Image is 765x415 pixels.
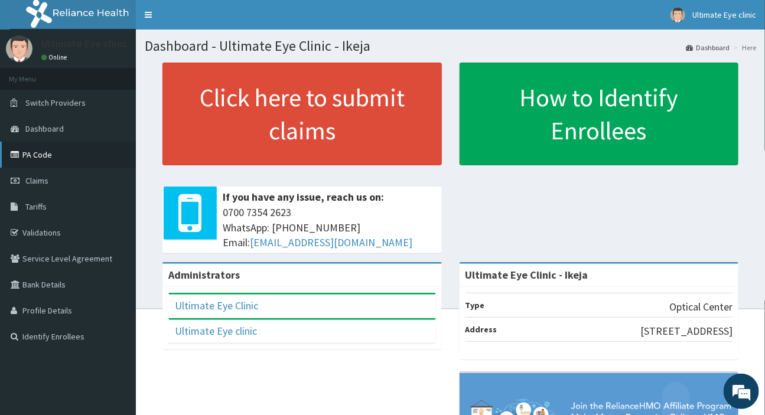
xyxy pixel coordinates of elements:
[250,236,412,249] a: [EMAIL_ADDRESS][DOMAIN_NAME]
[465,324,497,335] b: Address
[692,9,756,20] span: Ultimate Eye clinic
[69,129,163,249] span: We're online!
[25,97,86,108] span: Switch Providers
[460,63,739,165] a: How to Identify Enrollees
[465,300,485,311] b: Type
[22,59,48,89] img: d_794563401_company_1708531726252_794563401
[25,175,48,186] span: Claims
[25,201,47,212] span: Tariffs
[25,123,64,134] span: Dashboard
[223,205,436,250] span: 0700 7354 2623 WhatsApp: [PHONE_NUMBER] Email:
[640,323,733,339] p: [STREET_ADDRESS]
[162,63,442,165] a: Click here to submit claims
[669,299,733,315] p: Optical Center
[194,6,222,34] div: Minimize live chat window
[145,38,756,54] h1: Dashboard - Ultimate Eye Clinic - Ikeja
[670,8,685,22] img: User Image
[465,268,588,282] strong: Ultimate Eye Clinic - Ikeja
[168,268,240,282] b: Administrators
[61,66,198,81] div: Chat with us now
[41,38,128,49] p: Ultimate Eye clinic
[41,53,70,61] a: Online
[175,299,258,312] a: Ultimate Eye Clinic
[175,324,257,338] a: Ultimate Eye clinic
[686,43,730,53] a: Dashboard
[6,35,32,62] img: User Image
[731,43,756,53] li: Here
[223,190,384,204] b: If you have any issue, reach us on:
[6,284,225,325] textarea: Type your message and hit 'Enter'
